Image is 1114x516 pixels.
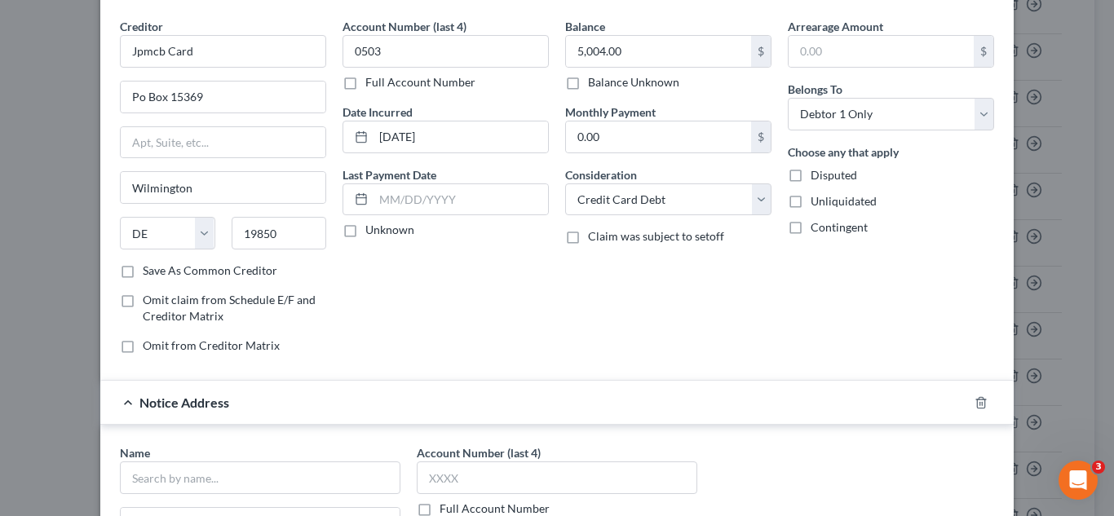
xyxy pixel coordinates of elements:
div: $ [751,36,771,67]
input: Search by name... [120,461,400,494]
input: Apt, Suite, etc... [121,127,325,158]
input: XXXX [417,461,697,494]
label: Date Incurred [343,104,413,121]
input: 0.00 [566,121,751,152]
span: Creditor [120,20,163,33]
span: Unliquidated [811,194,877,208]
span: Name [120,446,150,460]
label: Last Payment Date [343,166,436,183]
div: $ [974,36,993,67]
span: Contingent [811,220,868,234]
input: Enter address... [121,82,325,112]
label: Account Number (last 4) [343,18,466,35]
input: 0.00 [566,36,751,67]
span: Omit claim from Schedule E/F and Creditor Matrix [143,293,316,323]
span: Omit from Creditor Matrix [143,338,280,352]
label: Unknown [365,222,414,238]
label: Choose any that apply [788,143,899,161]
input: Enter city... [121,172,325,203]
span: Claim was subject to setoff [588,229,724,243]
label: Consideration [565,166,637,183]
div: $ [751,121,771,152]
input: 0.00 [789,36,974,67]
label: Monthly Payment [565,104,656,121]
label: Arrearage Amount [788,18,883,35]
iframe: Intercom live chat [1059,461,1098,500]
label: Save As Common Creditor [143,262,277,279]
input: MM/DD/YYYY [374,121,548,152]
label: Balance [565,18,605,35]
span: Belongs To [788,82,842,96]
input: Enter zip... [232,217,327,249]
span: Disputed [811,168,857,182]
label: Account Number (last 4) [417,444,541,461]
span: 3 [1092,461,1105,474]
span: Notice Address [139,395,229,410]
input: MM/DD/YYYY [374,184,548,215]
label: Full Account Number [365,74,475,90]
input: Search creditor by name... [120,35,326,68]
label: Balance Unknown [588,74,679,90]
input: XXXX [343,35,549,68]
